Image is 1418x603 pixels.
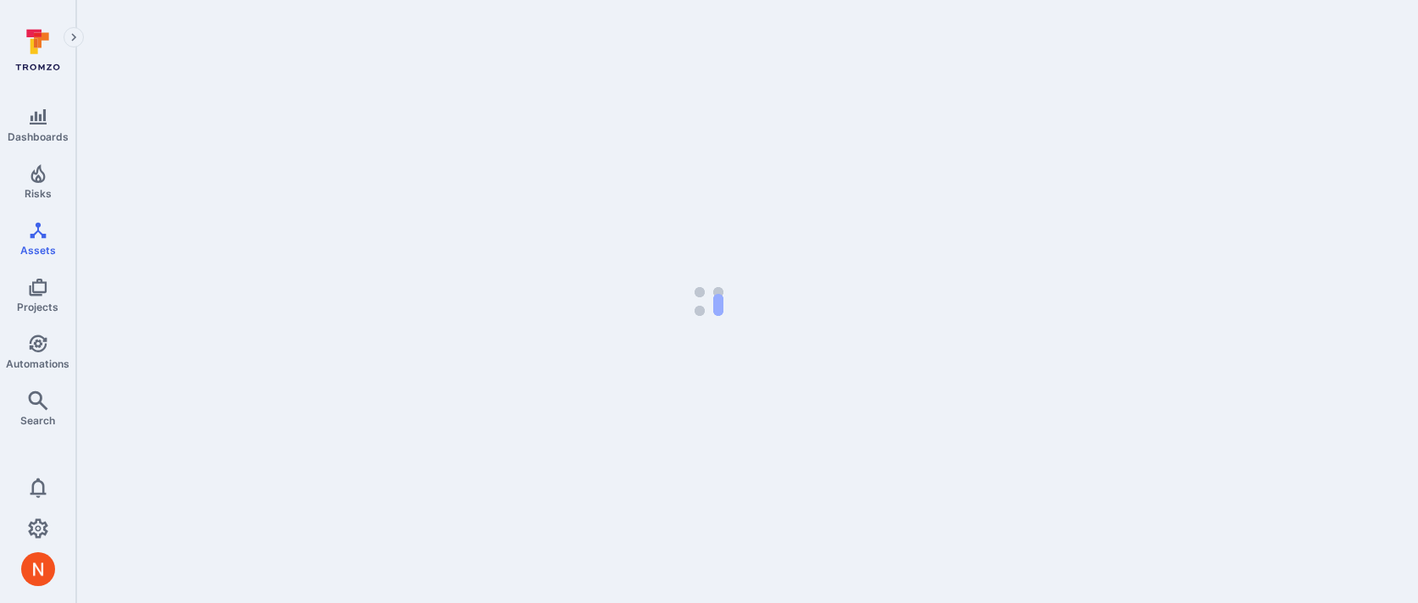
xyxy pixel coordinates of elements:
div: Neeren Patki [21,552,55,586]
button: Expand navigation menu [64,27,84,47]
img: ACg8ocIprwjrgDQnDsNSk9Ghn5p5-B8DpAKWoJ5Gi9syOE4K59tr4Q=s96-c [21,552,55,586]
span: Risks [25,187,52,200]
i: Expand navigation menu [68,30,80,45]
span: Automations [6,357,69,370]
span: Assets [20,244,56,257]
span: Projects [17,301,58,313]
span: Search [20,414,55,427]
span: Dashboards [8,130,69,143]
